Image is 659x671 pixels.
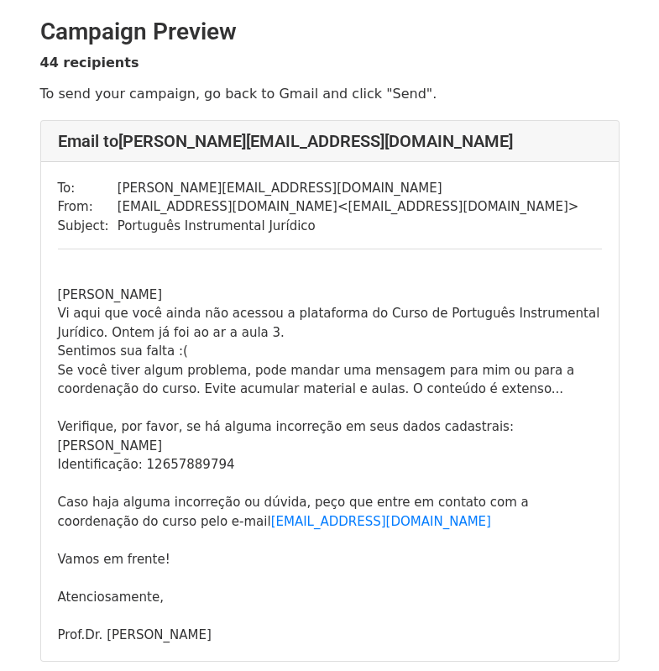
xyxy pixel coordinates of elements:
[58,286,602,305] div: [PERSON_NAME]
[40,85,620,102] p: To send your campaign, go back to Gmail and click "Send".
[58,361,602,399] div: Se você tiver algum problema, pode mandar uma mensagem para mim ou para a coordenação do curso. E...
[40,55,139,71] strong: 44 recipients
[118,179,579,198] td: [PERSON_NAME][EMAIL_ADDRESS][DOMAIN_NAME]
[58,217,118,236] td: Subject:
[58,197,118,217] td: From:
[58,417,602,437] div: Verifique, por favor, se há alguma incorreção em seus dados cadastrais:
[271,514,491,529] a: [EMAIL_ADDRESS][DOMAIN_NAME]
[118,197,579,217] td: [EMAIL_ADDRESS][DOMAIN_NAME] < [EMAIL_ADDRESS][DOMAIN_NAME] >
[58,455,602,474] div: Identificação: 12657889794
[118,217,579,236] td: Português Instrumental Jurídico
[58,179,118,198] td: To:
[58,304,602,342] div: Vi aqui que você ainda não acessou a plataforma do Curso de Português Instrumental Jurídico. Onte...
[58,493,602,531] div: Caso haja alguma incorreção ou dúvida, peço que entre em contato com a coordenação do curso pelo ...
[85,627,98,642] span: Dr
[58,626,602,645] div: Prof. . [PERSON_NAME]
[58,342,602,361] div: Sentimos sua falta :(
[575,590,659,671] iframe: Chat Widget
[58,437,602,456] div: [PERSON_NAME]
[40,18,620,46] h2: Campaign Preview
[58,550,602,569] div: Vamos em frente!
[58,131,602,151] h4: Email to [PERSON_NAME][EMAIL_ADDRESS][DOMAIN_NAME]
[58,588,602,607] div: Atenciosamente,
